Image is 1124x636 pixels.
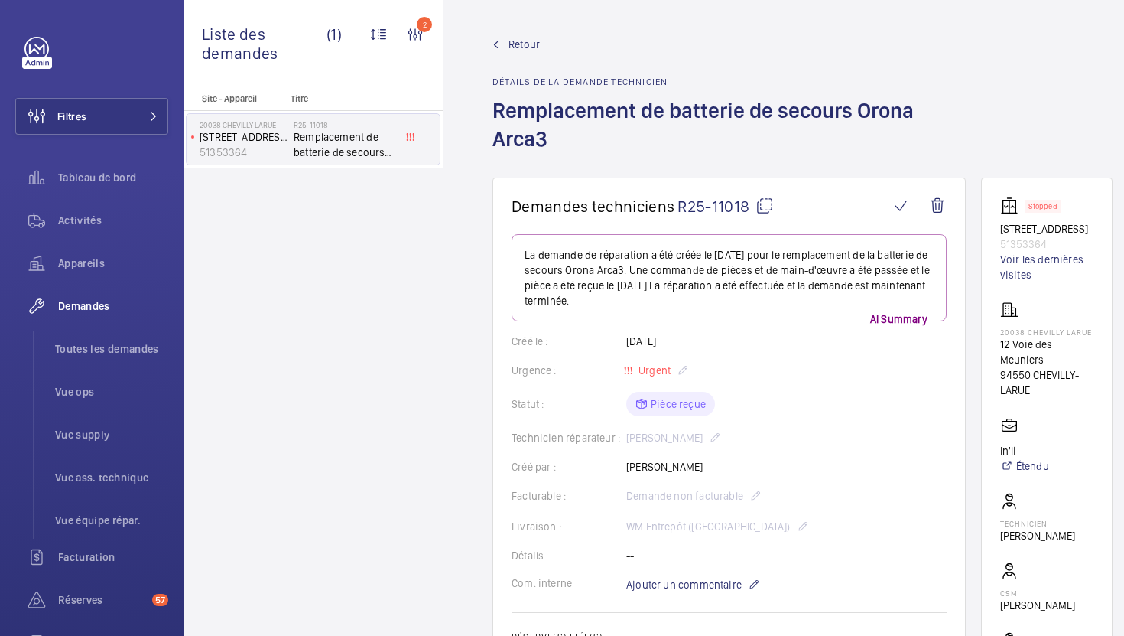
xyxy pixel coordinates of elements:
span: Filtres [57,109,86,124]
p: [STREET_ADDRESS] [1000,221,1093,236]
p: AI Summary [864,311,934,327]
span: Toutes les demandes [55,341,168,357]
span: Demandes techniciens [512,197,674,216]
span: Vue équipe répar. [55,513,168,528]
span: Vue ass. technique [55,470,168,485]
p: [STREET_ADDRESS] [200,129,287,145]
p: 51353364 [200,145,287,160]
p: CSM [1000,589,1075,598]
span: Facturation [58,550,168,565]
p: Stopped [1028,204,1057,209]
h2: Détails de la demande technicien [492,77,973,87]
h1: Remplacement de batterie de secours Orona Arca3 [492,96,973,178]
span: Demandes [58,298,168,314]
span: 57 [152,594,168,606]
p: Technicien [1000,519,1075,528]
img: elevator.svg [1000,197,1025,215]
p: [PERSON_NAME] [1000,598,1075,613]
span: Ajouter un commentaire [626,577,742,592]
span: R25-11018 [677,197,774,216]
a: Étendu [1000,458,1049,474]
p: 94550 CHEVILLY-LARUE [1000,367,1093,398]
p: 12 Voie des Meuniers [1000,337,1093,367]
span: Retour [508,37,540,52]
span: Réserves [58,592,146,608]
p: La demande de réparation a été créée le [DATE] pour le remplacement de la batterie de secours Oro... [525,247,934,308]
span: Vue supply [55,427,168,442]
p: Site - Appareil [184,93,284,104]
span: Tableau de bord [58,170,168,185]
a: Voir les dernières visites [1000,252,1093,282]
span: Remplacement de batterie de secours Orona Arca3 [294,129,395,160]
span: Vue ops [55,384,168,400]
p: [PERSON_NAME] [1000,528,1075,543]
span: Liste des demandes [202,24,326,63]
p: Titre [291,93,391,104]
p: 20038 Chevilly Larue [200,120,287,129]
button: Filtres [15,98,168,135]
h2: R25-11018 [294,120,395,129]
span: Activités [58,213,168,228]
p: 51353364 [1000,236,1093,252]
p: 20038 Chevilly Larue [1000,328,1093,337]
span: Appareils [58,256,168,271]
p: In'li [1000,443,1049,458]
